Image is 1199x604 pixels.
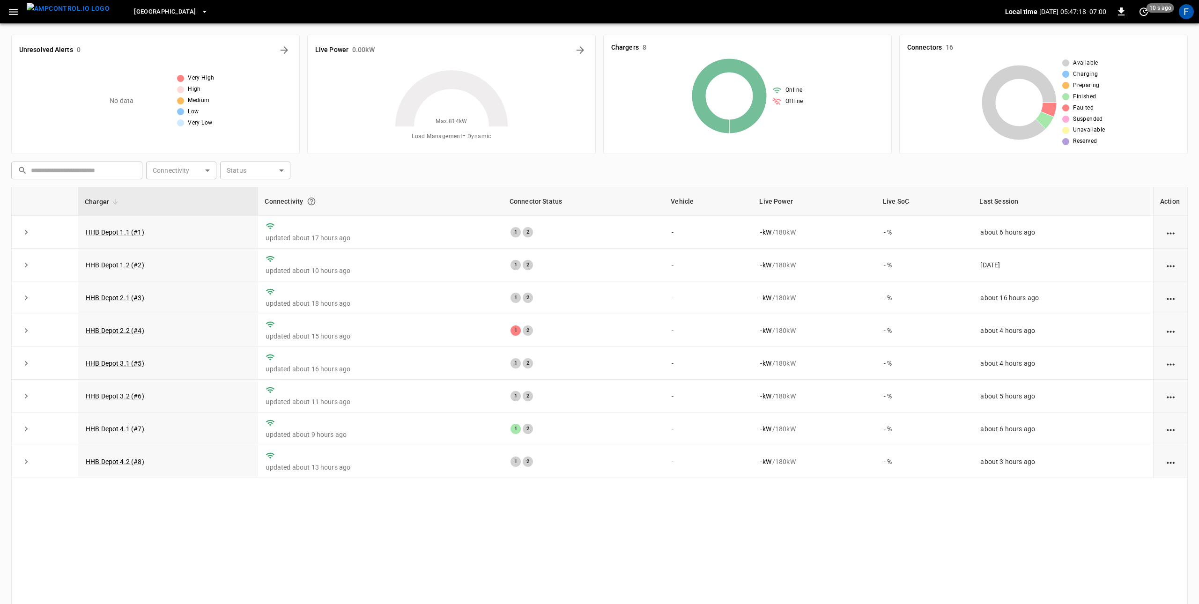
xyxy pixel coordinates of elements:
td: - % [876,216,973,249]
h6: Chargers [611,43,639,53]
div: / 180 kW [760,228,868,237]
div: / 180 kW [760,326,868,335]
td: - [664,380,753,412]
div: 1 [511,424,521,434]
p: - kW [760,359,771,368]
button: All Alerts [277,43,292,58]
span: High [188,85,201,94]
button: expand row [19,225,33,239]
button: expand row [19,356,33,370]
div: / 180 kW [760,260,868,270]
a: HHB Depot 4.1 (#7) [86,425,144,433]
p: updated about 17 hours ago [266,233,495,243]
div: 1 [511,260,521,270]
span: Charger [85,196,121,207]
p: updated about 18 hours ago [266,299,495,308]
td: - % [876,445,973,478]
p: updated about 16 hours ago [266,364,495,374]
td: - [664,281,753,314]
button: Energy Overview [573,43,588,58]
p: - kW [760,228,771,237]
div: 2 [523,260,533,270]
p: [DATE] 05:47:18 -07:00 [1039,7,1106,16]
div: 1 [511,227,521,237]
div: 1 [511,391,521,401]
td: [DATE] [973,249,1153,281]
a: HHB Depot 3.2 (#6) [86,392,144,400]
span: Unavailable [1073,125,1105,135]
h6: 8 [643,43,646,53]
button: expand row [19,455,33,469]
p: No data [110,96,133,106]
img: ampcontrol.io logo [27,3,110,15]
td: - % [876,249,973,281]
h6: Live Power [315,45,348,55]
a: HHB Depot 3.1 (#5) [86,360,144,367]
h6: 0.00 kW [352,45,375,55]
td: about 6 hours ago [973,216,1153,249]
a: HHB Depot 2.1 (#3) [86,294,144,302]
a: HHB Depot 1.2 (#2) [86,261,144,269]
span: Finished [1073,92,1096,102]
p: Local time [1005,7,1037,16]
div: 2 [523,391,533,401]
div: action cell options [1165,228,1177,237]
div: 1 [511,293,521,303]
span: Faulted [1073,103,1094,113]
td: - % [876,347,973,380]
p: - kW [760,293,771,302]
th: Live SoC [876,187,973,216]
button: set refresh interval [1136,4,1151,19]
div: / 180 kW [760,457,868,466]
td: about 6 hours ago [973,412,1153,445]
p: - kW [760,424,771,434]
div: / 180 kW [760,293,868,302]
button: expand row [19,258,33,272]
td: - % [876,314,973,347]
div: 1 [511,325,521,336]
td: - [664,412,753,445]
div: / 180 kW [760,424,868,434]
span: Preparing [1073,81,1100,90]
h6: Unresolved Alerts [19,45,73,55]
th: Live Power [753,187,876,216]
span: Charging [1073,70,1098,79]
td: - [664,445,753,478]
p: updated about 11 hours ago [266,397,495,406]
button: expand row [19,291,33,305]
div: action cell options [1165,260,1177,270]
button: [GEOGRAPHIC_DATA] [130,3,212,21]
td: about 3 hours ago [973,445,1153,478]
td: - [664,216,753,249]
td: - % [876,380,973,412]
h6: 16 [946,43,953,53]
span: Very High [188,74,215,83]
div: action cell options [1165,326,1177,335]
span: Online [785,86,802,95]
div: 1 [511,457,521,467]
span: Max. 814 kW [436,117,467,126]
p: updated about 15 hours ago [266,331,495,341]
div: action cell options [1165,391,1177,401]
td: about 5 hours ago [973,380,1153,412]
div: 2 [523,457,533,467]
span: Reserved [1073,137,1097,146]
span: Available [1073,59,1098,68]
th: Last Session [973,187,1153,216]
div: 2 [523,227,533,237]
p: - kW [760,457,771,466]
div: action cell options [1165,293,1177,302]
p: updated about 10 hours ago [266,266,495,275]
span: [GEOGRAPHIC_DATA] [134,7,196,17]
span: Load Management = Dynamic [412,132,491,141]
h6: Connectors [907,43,942,53]
p: - kW [760,391,771,401]
div: profile-icon [1179,4,1194,19]
div: 2 [523,424,533,434]
td: - % [876,281,973,314]
th: Vehicle [664,187,753,216]
p: - kW [760,260,771,270]
button: Connection between the charger and our software. [303,193,320,210]
th: Connector Status [503,187,664,216]
p: updated about 9 hours ago [266,430,495,439]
